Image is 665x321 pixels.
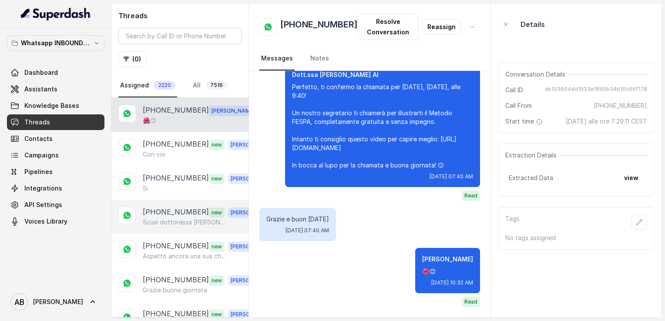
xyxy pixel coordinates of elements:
span: 2220 [154,81,175,90]
p: Grazie e buon [DATE] [266,215,329,224]
a: Dashboard [7,65,104,80]
p: 🌺😊 [143,116,157,125]
span: Pipelines [24,167,53,176]
a: Messages [259,47,295,70]
span: Assistants [24,85,57,94]
button: view [619,170,644,186]
p: Details [521,19,545,30]
span: Read [462,297,480,307]
text: AB [14,298,24,307]
a: Contacts [7,131,104,147]
button: Reassign [422,19,461,35]
button: (0) [118,51,146,67]
span: [DATE] 07:40 AM [285,227,329,234]
span: Campaigns [24,151,59,160]
span: new [209,140,225,150]
a: Assigned2220 [118,74,177,97]
span: Contacts [24,134,53,143]
p: Tags [505,214,520,230]
span: [PHONE_NUMBER] [594,101,647,110]
span: [PERSON_NAME] [228,174,277,184]
p: Si [143,184,148,193]
button: Resolve Conversation [358,14,419,40]
img: light.svg [21,7,91,21]
span: [PERSON_NAME] [228,275,277,286]
a: Notes [309,47,331,70]
span: API Settings [24,201,62,209]
span: Read [462,191,480,201]
nav: Tabs [118,74,242,97]
a: Assistants [7,81,104,97]
span: Threads [24,118,50,127]
span: Start time [505,117,544,126]
a: [PERSON_NAME] [7,290,104,314]
span: [DATE] 10:32 AM [431,279,473,286]
span: Call ID [505,86,523,94]
span: [PERSON_NAME] [33,298,83,306]
span: Dashboard [24,68,58,77]
span: [PERSON_NAME] [209,106,258,116]
button: Whatsapp INBOUND Workspace [7,35,104,51]
span: [DATE] alle ore 7:29:11 CEST [566,117,647,126]
span: Call From [505,101,532,110]
nav: Tabs [259,47,480,70]
p: 🌺😊 [422,267,473,276]
a: API Settings [7,197,104,213]
h2: Threads [118,10,242,21]
a: Threads [7,114,104,130]
p: [PHONE_NUMBER] [143,274,209,286]
span: [PERSON_NAME] [228,207,277,218]
p: [PHONE_NUMBER] [143,173,209,184]
p: Aspetto ancora una sua chiamata [143,252,226,261]
span: [PERSON_NAME] [228,309,277,320]
span: Extracted Data [509,174,553,182]
p: Perfetto, ti confermo la chiamata per [DATE], [DATE], alle 9:40! Un nostro segretario ti chiamerà... [292,83,473,170]
p: [PERSON_NAME] [422,255,473,264]
p: Scusi dottoressa [PERSON_NAME] ma le posso fare una domanda Io ho tutte le mattine appena prima d... [143,218,226,227]
p: [PHONE_NUMBER] [143,105,209,116]
span: [DATE] 07:40 AM [430,173,473,180]
a: Knowledge Bases [7,98,104,114]
p: Grazie buona giornata [143,286,207,294]
span: new [209,309,225,320]
a: Integrations [7,181,104,196]
span: eb103664dd1933e1899b34b16c66f178 [545,86,647,94]
span: 7516 [206,81,227,90]
span: new [209,174,225,184]
span: new [209,275,225,286]
span: Conversation Details [505,70,569,79]
span: [PERSON_NAME] [228,140,277,150]
span: Knowledge Bases [24,101,79,110]
a: Campaigns [7,147,104,163]
a: Pipelines [7,164,104,180]
p: [PHONE_NUMBER] [143,139,209,150]
a: All7516 [191,74,229,97]
h2: [PHONE_NUMBER] [280,18,358,36]
p: No tags assigned [505,234,647,242]
span: Voices Library [24,217,67,226]
span: Extraction Details [505,151,560,160]
p: [PHONE_NUMBER] [143,207,209,218]
input: Search by Call ID or Phone Number [118,28,242,44]
p: [PHONE_NUMBER] [143,241,209,252]
p: [PHONE_NUMBER] [143,308,209,320]
span: new [209,241,225,252]
a: Voices Library [7,214,104,229]
p: Dott.ssa [PERSON_NAME] AI [292,70,473,79]
p: Whatsapp INBOUND Workspace [21,38,91,48]
p: Con voi [143,150,165,159]
span: [PERSON_NAME] [228,241,277,252]
span: Integrations [24,184,62,193]
span: new [209,207,225,218]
